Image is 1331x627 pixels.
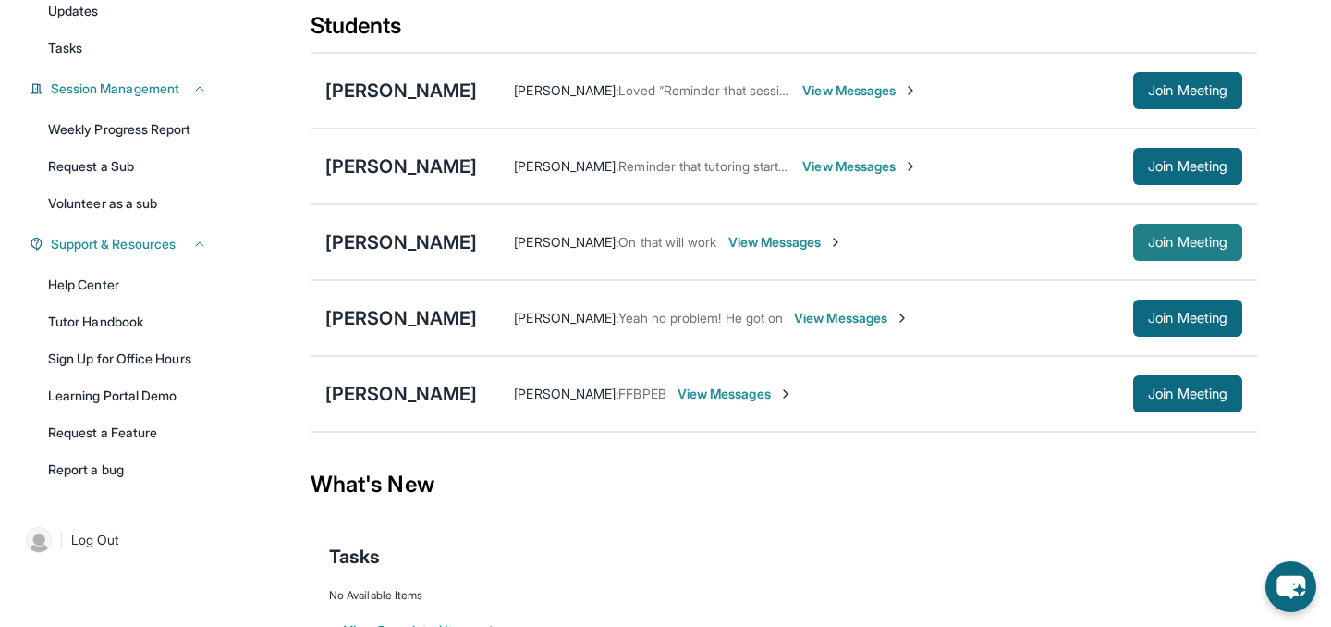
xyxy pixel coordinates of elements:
[325,229,477,255] div: [PERSON_NAME]
[51,80,179,98] span: Session Management
[618,310,783,326] span: Yeah no problem! He got on
[1148,237,1227,248] span: Join Meeting
[1133,300,1242,337] button: Join Meeting
[514,386,618,401] span: [PERSON_NAME] :
[325,305,477,331] div: [PERSON_NAME]
[37,305,218,338] a: Tutor Handbook
[678,385,793,403] span: View Messages
[325,78,477,104] div: [PERSON_NAME]
[37,268,218,301] a: Help Center
[43,80,207,98] button: Session Management
[311,11,1257,52] div: Students
[37,187,218,220] a: Volunteer as a sub
[37,453,218,486] a: Report a bug
[728,233,844,252] span: View Messages
[618,234,716,250] span: On that will work
[1133,148,1242,185] button: Join Meeting
[37,416,218,449] a: Request a Feature
[514,158,618,174] span: [PERSON_NAME] :
[37,113,218,146] a: Weekly Progress Report
[903,83,918,98] img: Chevron-Right
[48,39,82,57] span: Tasks
[618,82,964,98] span: Loved “Reminder that session will start in less than a hour!”
[329,544,380,570] span: Tasks
[618,386,665,401] span: FFBPEB
[514,82,618,98] span: [PERSON_NAME] :
[1133,375,1242,412] button: Join Meeting
[325,381,477,407] div: [PERSON_NAME]
[18,520,218,560] a: |Log Out
[43,235,207,253] button: Support & Resources
[48,2,99,20] span: Updates
[37,379,218,412] a: Learning Portal Demo
[1148,85,1227,96] span: Join Meeting
[37,31,218,65] a: Tasks
[1148,388,1227,400] span: Join Meeting
[514,234,618,250] span: [PERSON_NAME] :
[1148,313,1227,324] span: Join Meeting
[37,342,218,375] a: Sign Up for Office Hours
[794,309,910,327] span: View Messages
[325,154,477,179] div: [PERSON_NAME]
[59,529,64,551] span: |
[778,387,793,401] img: Chevron-Right
[71,531,119,549] span: Log Out
[895,311,910,326] img: Chevron-Right
[1148,161,1227,172] span: Join Meeting
[802,81,918,100] span: View Messages
[26,527,52,553] img: user-img
[828,235,843,250] img: Chevron-Right
[618,158,884,174] span: Reminder that tutoring starts in about an hour
[329,588,1239,603] div: No Available Items
[51,235,176,253] span: Support & Resources
[802,157,918,176] span: View Messages
[1133,72,1242,109] button: Join Meeting
[514,310,618,326] span: [PERSON_NAME] :
[311,444,1257,525] div: What's New
[1133,224,1242,261] button: Join Meeting
[1265,561,1316,612] button: chat-button
[37,150,218,183] a: Request a Sub
[903,159,918,174] img: Chevron-Right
